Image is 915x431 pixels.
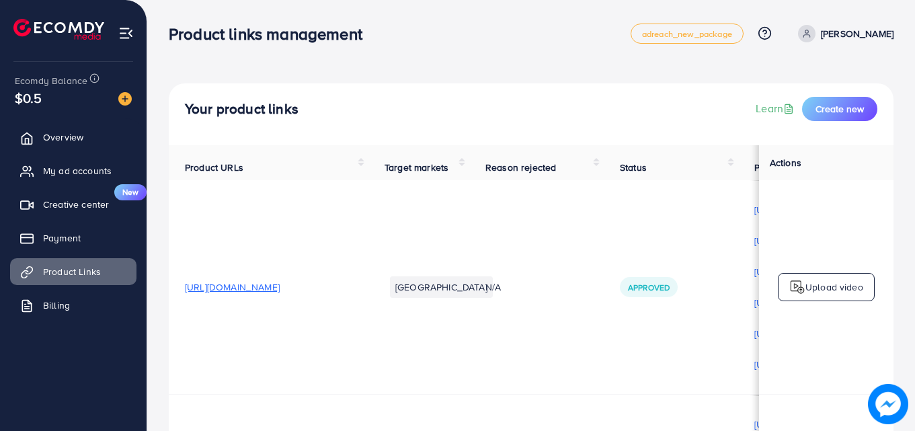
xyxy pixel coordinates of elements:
[642,30,732,38] span: adreach_new_package
[805,279,863,295] p: Upload video
[15,74,87,87] span: Ecomdy Balance
[485,161,556,174] span: Reason rejected
[15,88,42,108] span: $0.5
[10,191,136,218] a: Creative centerNew
[390,276,493,298] li: [GEOGRAPHIC_DATA]
[118,26,134,41] img: menu
[10,258,136,285] a: Product Links
[114,184,147,200] span: New
[10,157,136,184] a: My ad accounts
[628,282,670,293] span: Approved
[793,25,893,42] a: [PERSON_NAME]
[770,156,801,169] span: Actions
[118,92,132,106] img: image
[10,225,136,251] a: Payment
[821,26,893,42] p: [PERSON_NAME]
[868,384,908,424] img: image
[756,101,797,116] a: Learn
[185,161,243,174] span: Product URLs
[169,24,373,44] h3: Product links management
[43,130,83,144] span: Overview
[43,299,70,312] span: Billing
[815,102,864,116] span: Create new
[43,231,81,245] span: Payment
[13,19,104,40] img: logo
[43,164,112,178] span: My ad accounts
[485,280,501,294] span: N/A
[43,265,101,278] span: Product Links
[620,161,647,174] span: Status
[185,280,280,294] span: [URL][DOMAIN_NAME]
[10,124,136,151] a: Overview
[631,24,744,44] a: adreach_new_package
[385,161,448,174] span: Target markets
[10,292,136,319] a: Billing
[43,198,109,211] span: Creative center
[185,101,299,118] h4: Your product links
[802,97,877,121] button: Create new
[789,279,805,295] img: logo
